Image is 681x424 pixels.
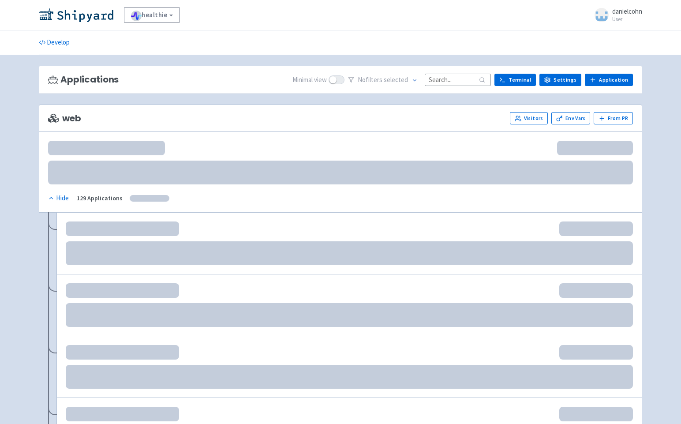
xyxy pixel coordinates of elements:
a: Application [585,74,633,86]
a: Terminal [494,74,536,86]
a: Develop [39,30,70,55]
small: User [612,16,642,22]
a: danielcohn User [589,8,642,22]
button: Hide [48,193,70,203]
a: Env Vars [551,112,590,124]
a: healthie [124,7,180,23]
span: web [48,113,81,124]
div: 129 Applications [77,193,123,203]
div: Hide [48,193,69,203]
span: No filter s [358,75,408,85]
button: From PR [594,112,633,124]
img: Shipyard logo [39,8,113,22]
a: Visitors [510,112,548,124]
h3: Applications [48,75,119,85]
a: Settings [539,74,581,86]
span: Minimal view [292,75,327,85]
input: Search... [425,74,491,86]
span: selected [384,75,408,84]
span: danielcohn [612,7,642,15]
